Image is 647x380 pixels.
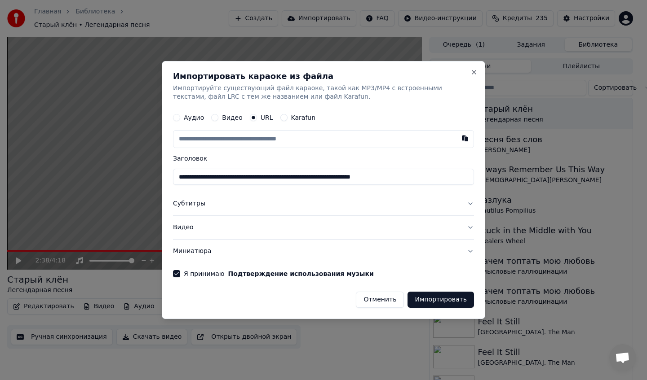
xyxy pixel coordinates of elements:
[173,216,474,239] button: Видео
[356,292,404,308] button: Отменить
[173,156,474,162] label: Заголовок
[173,84,474,102] p: Импортируйте существующий файл караоке, такой как MP3/MP4 с встроенными текстами, файл LRC с тем ...
[173,192,474,216] button: Субтитры
[184,271,374,277] label: Я принимаю
[228,271,374,277] button: Я принимаю
[222,115,243,121] label: Видео
[291,115,316,121] label: Karafun
[173,240,474,263] button: Миниатюра
[408,292,474,308] button: Импортировать
[173,72,474,80] h2: Импортировать караоке из файла
[261,115,273,121] label: URL
[184,115,204,121] label: Аудио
